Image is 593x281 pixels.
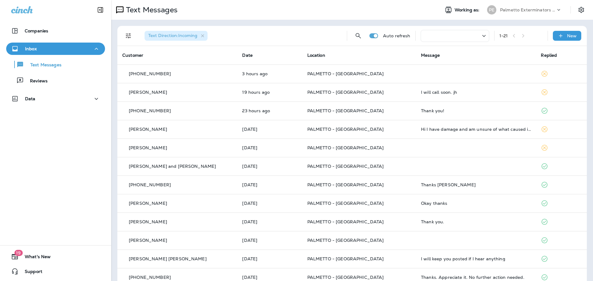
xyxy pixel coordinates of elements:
[25,46,37,51] p: Inbox
[25,28,48,33] p: Companies
[421,108,531,113] div: Thank you!
[307,238,384,243] span: PALMETTO - [GEOGRAPHIC_DATA]
[129,164,216,169] p: [PERSON_NAME] and [PERSON_NAME]
[487,5,496,14] div: PE
[129,256,207,261] p: [PERSON_NAME] [PERSON_NAME]
[421,219,531,224] div: Thank you.
[352,30,364,42] button: Search Messages
[421,127,531,132] div: Hi I have damage and am unsure of what caused it. Can you take a look please
[242,71,297,76] p: Aug 21, 2025 12:02 PM
[6,43,105,55] button: Inbox
[129,145,167,150] p: [PERSON_NAME]
[499,33,508,38] div: 1 - 21
[129,90,167,95] p: [PERSON_NAME]
[242,219,297,224] p: Aug 19, 2025 08:04 AM
[122,30,135,42] button: Filters
[145,31,208,41] div: Text Direction:Incoming
[14,250,23,256] span: 19
[307,219,384,225] span: PALMETTO - [GEOGRAPHIC_DATA]
[242,108,297,113] p: Aug 20, 2025 03:57 PM
[307,256,384,262] span: PALMETTO - [GEOGRAPHIC_DATA]
[129,71,171,76] p: [PHONE_NUMBER]
[242,90,297,95] p: Aug 20, 2025 08:32 PM
[421,52,440,58] span: Message
[19,269,42,276] span: Support
[242,238,297,243] p: Aug 18, 2025 11:13 AM
[421,182,531,187] div: Thanks Peter Rosenthal
[307,52,325,58] span: Location
[25,96,36,101] p: Data
[19,254,51,262] span: What's New
[541,52,557,58] span: Replied
[6,25,105,37] button: Companies
[567,33,577,38] p: New
[242,201,297,206] p: Aug 19, 2025 08:43 AM
[129,201,167,206] p: [PERSON_NAME]
[307,163,384,169] span: PALMETTO - [GEOGRAPHIC_DATA]
[6,58,105,71] button: Text Messages
[307,89,384,95] span: PALMETTO - [GEOGRAPHIC_DATA]
[242,127,297,132] p: Aug 20, 2025 01:07 PM
[383,33,410,38] p: Auto refresh
[129,219,167,224] p: [PERSON_NAME]
[421,275,531,280] div: Thanks. Appreciate it. No further action needed.
[129,238,167,243] p: [PERSON_NAME]
[129,108,171,113] p: [PHONE_NUMBER]
[242,52,253,58] span: Date
[242,256,297,261] p: Aug 18, 2025 11:04 AM
[307,126,384,132] span: PALMETTO - [GEOGRAPHIC_DATA]
[129,182,171,187] p: [PHONE_NUMBER]
[307,200,384,206] span: PALMETTO - [GEOGRAPHIC_DATA]
[455,7,481,13] span: Working as:
[307,145,384,151] span: PALMETTO - [GEOGRAPHIC_DATA]
[6,74,105,87] button: Reviews
[6,265,105,278] button: Support
[129,275,171,280] p: [PHONE_NUMBER]
[24,78,48,84] p: Reviews
[307,275,384,280] span: PALMETTO - [GEOGRAPHIC_DATA]
[307,182,384,188] span: PALMETTO - [GEOGRAPHIC_DATA]
[421,90,531,95] div: I will call soon. jh
[122,52,143,58] span: Customer
[124,5,178,14] p: Text Messages
[92,4,109,16] button: Collapse Sidebar
[421,201,531,206] div: Okay thanks
[500,7,556,12] p: Palmetto Exterminators LLC
[242,164,297,169] p: Aug 19, 2025 03:26 PM
[307,108,384,114] span: PALMETTO - [GEOGRAPHIC_DATA]
[24,62,61,68] p: Text Messages
[307,71,384,76] span: PALMETTO - [GEOGRAPHIC_DATA]
[6,93,105,105] button: Data
[242,145,297,150] p: Aug 20, 2025 08:47 AM
[148,33,197,38] span: Text Direction : Incoming
[576,4,587,15] button: Settings
[6,250,105,263] button: 19What's New
[129,127,167,132] p: [PERSON_NAME]
[421,256,531,261] div: I will keep you posted if I hear anything
[242,275,297,280] p: Aug 18, 2025 10:00 AM
[242,182,297,187] p: Aug 19, 2025 03:22 PM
